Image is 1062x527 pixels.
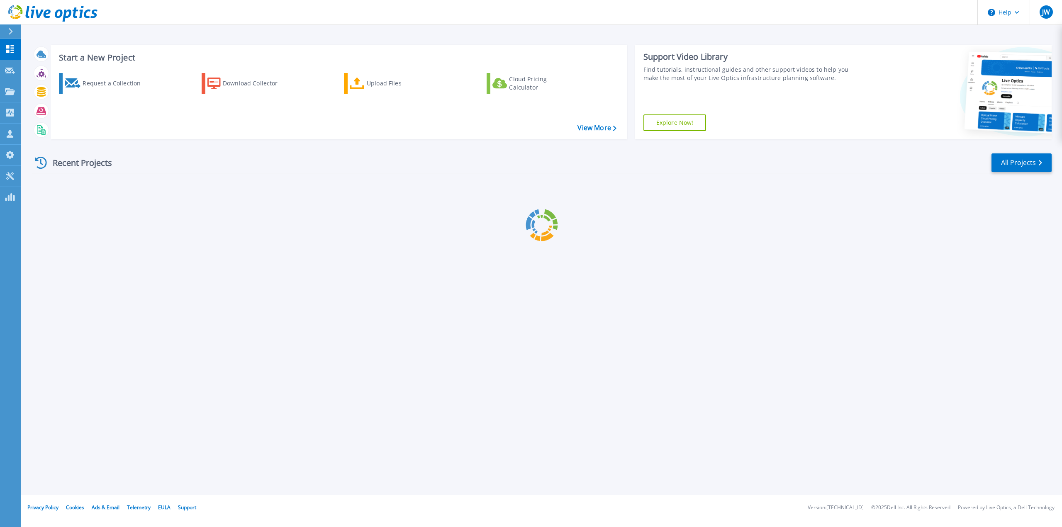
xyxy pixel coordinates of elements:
a: Privacy Policy [27,504,58,511]
div: Support Video Library [643,51,859,62]
a: Download Collector [202,73,294,94]
a: EULA [158,504,171,511]
h3: Start a New Project [59,53,616,62]
a: Upload Files [344,73,436,94]
a: Cloud Pricing Calculator [487,73,579,94]
div: Upload Files [367,75,433,92]
a: Telemetry [127,504,151,511]
a: Explore Now! [643,114,706,131]
span: JW [1042,9,1050,15]
div: Cloud Pricing Calculator [509,75,575,92]
a: Ads & Email [92,504,119,511]
a: Support [178,504,196,511]
div: Recent Projects [32,153,123,173]
a: All Projects [991,153,1052,172]
li: © 2025 Dell Inc. All Rights Reserved [871,505,950,510]
a: View More [577,124,616,132]
li: Version: [TECHNICAL_ID] [808,505,864,510]
div: Find tutorials, instructional guides and other support videos to help you make the most of your L... [643,66,859,82]
div: Request a Collection [83,75,149,92]
div: Download Collector [223,75,289,92]
a: Request a Collection [59,73,151,94]
a: Cookies [66,504,84,511]
li: Powered by Live Optics, a Dell Technology [958,505,1055,510]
